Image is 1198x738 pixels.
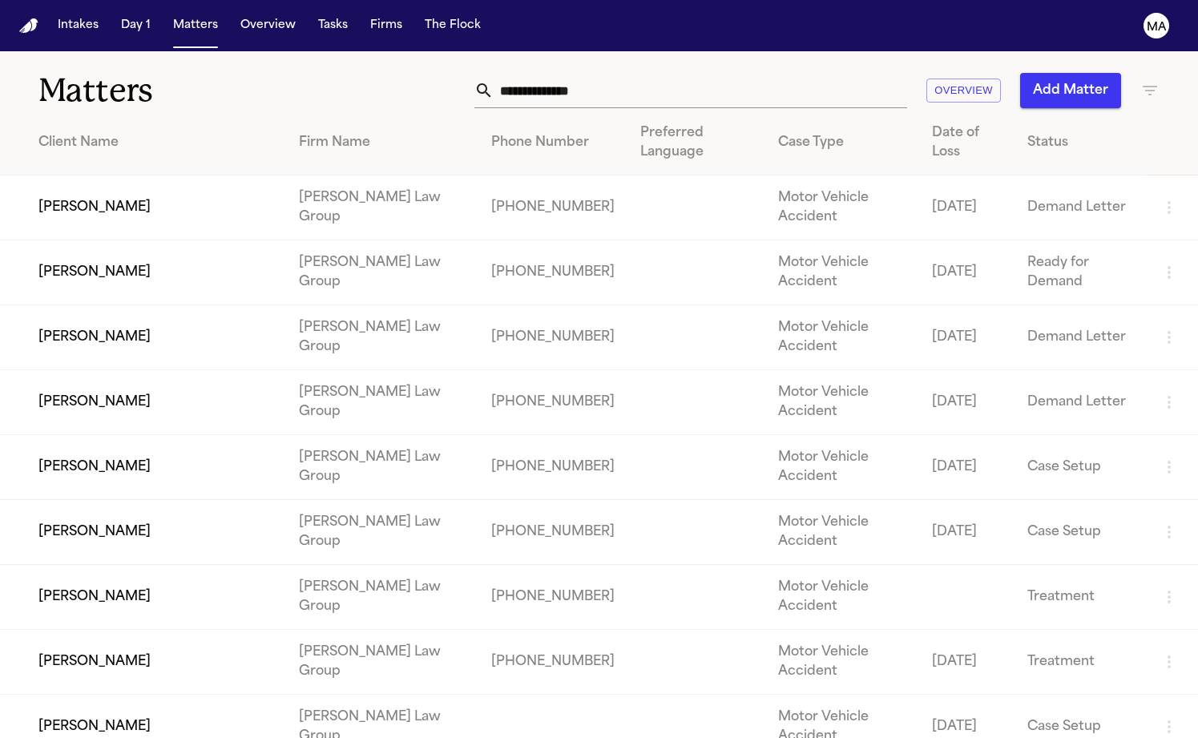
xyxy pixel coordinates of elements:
td: Demand Letter [1014,175,1147,240]
td: Motor Vehicle Accident [765,240,919,305]
td: [PERSON_NAME] Law Group [286,370,478,435]
button: Day 1 [115,11,157,40]
td: [PERSON_NAME] Law Group [286,630,478,695]
td: [DATE] [919,240,1014,305]
td: [PERSON_NAME] Law Group [286,305,478,370]
td: Motor Vehicle Accident [765,370,919,435]
button: Add Matter [1020,73,1121,108]
td: [PHONE_NUMBER] [478,565,627,630]
td: [DATE] [919,435,1014,500]
td: [PHONE_NUMBER] [478,370,627,435]
td: [PHONE_NUMBER] [478,500,627,565]
td: Case Setup [1014,435,1147,500]
td: [DATE] [919,175,1014,240]
button: Overview [234,11,302,40]
button: Overview [926,79,1001,103]
td: [PERSON_NAME] Law Group [286,240,478,305]
td: [DATE] [919,630,1014,695]
td: [PHONE_NUMBER] [478,435,627,500]
div: Case Type [778,133,906,152]
img: Finch Logo [19,18,38,34]
div: Date of Loss [932,123,1002,162]
td: Motor Vehicle Accident [765,630,919,695]
td: [PERSON_NAME] Law Group [286,175,478,240]
td: Motor Vehicle Accident [765,305,919,370]
td: Treatment [1014,630,1147,695]
td: [PERSON_NAME] Law Group [286,500,478,565]
button: The Flock [418,11,487,40]
a: Home [19,18,38,34]
td: Demand Letter [1014,305,1147,370]
td: Motor Vehicle Accident [765,565,919,630]
button: Intakes [51,11,105,40]
td: [PHONE_NUMBER] [478,175,627,240]
button: Tasks [312,11,354,40]
td: Demand Letter [1014,370,1147,435]
td: [PERSON_NAME] Law Group [286,565,478,630]
td: [PERSON_NAME] Law Group [286,435,478,500]
div: Firm Name [299,133,466,152]
div: Preferred Language [640,123,752,162]
td: [DATE] [919,500,1014,565]
td: Treatment [1014,565,1147,630]
button: Firms [364,11,409,40]
td: [PHONE_NUMBER] [478,240,627,305]
td: Motor Vehicle Accident [765,175,919,240]
td: [PHONE_NUMBER] [478,305,627,370]
td: Motor Vehicle Accident [765,500,919,565]
td: [DATE] [919,305,1014,370]
td: [DATE] [919,370,1014,435]
div: Client Name [38,133,273,152]
td: Motor Vehicle Accident [765,435,919,500]
td: Case Setup [1014,500,1147,565]
button: Matters [167,11,224,40]
td: Ready for Demand [1014,240,1147,305]
h1: Matters [38,71,351,111]
div: Phone Number [491,133,615,152]
div: Status [1027,133,1134,152]
td: [PHONE_NUMBER] [478,630,627,695]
